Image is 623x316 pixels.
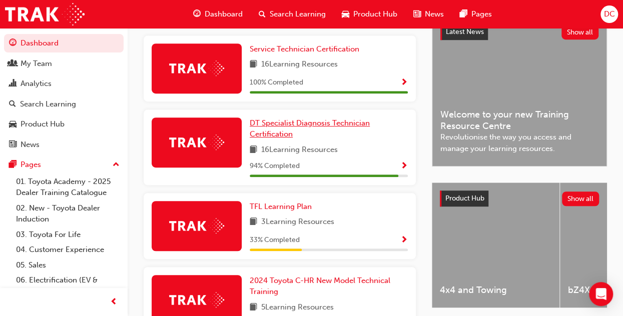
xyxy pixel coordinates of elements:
span: pages-icon [460,8,467,20]
button: DashboardMy TeamAnalyticsSearch LearningProduct HubNews [4,32,124,155]
span: news-icon [9,140,17,149]
span: car-icon [342,8,349,20]
span: news-icon [413,8,421,20]
button: Show Progress [400,160,408,172]
a: search-iconSearch Learning [251,4,334,24]
a: Product HubShow all [440,190,599,206]
button: Pages [4,155,124,174]
span: pages-icon [9,160,17,169]
span: Pages [471,8,492,20]
span: DC [603,8,614,20]
span: prev-icon [110,296,118,308]
span: Product Hub [445,194,484,202]
a: guage-iconDashboard [185,4,251,24]
a: TFL Learning Plan [250,201,316,212]
span: Show Progress [400,162,408,171]
button: Show Progress [400,76,408,89]
span: TFL Learning Plan [250,202,312,211]
a: pages-iconPages [452,4,500,24]
span: Show Progress [400,78,408,87]
span: 2024 Toyota C-HR New Model Technical Training [250,276,390,296]
a: Product Hub [4,115,124,133]
div: Search Learning [20,98,76,110]
a: Search Learning [4,95,124,113]
span: people-icon [9,59,17,68]
a: Service Technician Certification [250,43,363,55]
div: My Team [21,58,52,69]
span: Product Hub [353,8,397,20]
a: 2024 Toyota C-HR New Model Technical Training [250,275,408,297]
button: Show Progress [400,234,408,246]
a: Latest NewsShow all [440,24,598,40]
span: News [425,8,444,20]
a: Analytics [4,74,124,93]
a: My Team [4,54,124,73]
img: Trak [169,134,224,150]
button: Show all [562,191,599,206]
a: car-iconProduct Hub [334,4,405,24]
div: News [21,139,40,150]
a: Latest NewsShow allWelcome to your new Training Resource CentreRevolutionise the way you access a... [432,15,607,166]
span: Revolutionise the way you access and manage your learning resources. [440,131,598,154]
span: up-icon [113,158,120,171]
span: book-icon [250,144,257,156]
span: 5 Learning Resources [261,301,334,314]
span: guage-icon [193,8,201,20]
button: Show all [561,25,599,39]
a: news-iconNews [405,4,452,24]
img: Trak [169,292,224,307]
div: Analytics [21,78,52,89]
a: News [4,135,124,154]
a: 05. Sales [12,257,124,273]
span: 4x4 and Towing [440,284,551,296]
span: book-icon [250,58,257,71]
img: Trak [5,3,85,25]
span: search-icon [259,8,266,20]
img: Trak [169,218,224,233]
span: 33 % Completed [250,234,300,246]
a: 03. Toyota For Life [12,227,124,242]
a: Dashboard [4,34,124,52]
span: search-icon [9,100,16,109]
span: Show Progress [400,236,408,245]
img: Trak [169,60,224,76]
span: book-icon [250,216,257,228]
a: 01. Toyota Academy - 2025 Dealer Training Catalogue [12,174,124,200]
span: Search Learning [270,8,326,20]
span: 16 Learning Resources [261,58,338,71]
span: DT Specialist Diagnosis Technician Certification [250,118,370,139]
span: 100 % Completed [250,77,303,88]
a: 4x4 and Towing [432,182,559,307]
button: DC [600,5,618,23]
span: Service Technician Certification [250,44,359,53]
span: Dashboard [205,8,243,20]
span: car-icon [9,120,17,129]
div: Pages [21,159,41,170]
span: book-icon [250,301,257,314]
div: Product Hub [21,118,65,130]
span: guage-icon [9,39,17,48]
a: DT Specialist Diagnosis Technician Certification [250,117,408,140]
div: Open Intercom Messenger [589,282,613,306]
span: chart-icon [9,79,17,88]
a: 06. Electrification (EV & Hybrid) [12,272,124,299]
span: Latest News [446,27,484,36]
span: Welcome to your new Training Resource Centre [440,109,598,131]
span: 3 Learning Resources [261,216,334,228]
span: 16 Learning Resources [261,144,338,156]
a: 02. New - Toyota Dealer Induction [12,200,124,227]
span: 94 % Completed [250,160,300,172]
a: 04. Customer Experience [12,242,124,257]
